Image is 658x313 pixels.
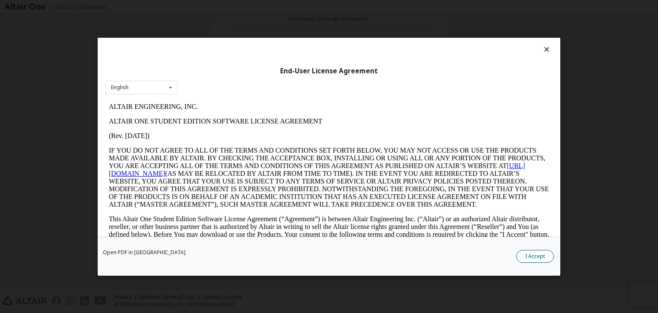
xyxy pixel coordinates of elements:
button: I Accept [516,250,554,263]
p: IF YOU DO NOT AGREE TO ALL OF THE TERMS AND CONDITIONS SET FORTH BELOW, YOU MAY NOT ACCESS OR USE... [3,47,444,109]
p: ALTAIR ONE STUDENT EDITION SOFTWARE LICENSE AGREEMENT [3,18,444,26]
div: End-User License Agreement [105,66,553,75]
p: This Altair One Student Edition Software License Agreement (“Agreement”) is between Altair Engine... [3,116,444,147]
p: (Rev. [DATE]) [3,33,444,40]
a: Open PDF in [GEOGRAPHIC_DATA] [103,250,185,255]
div: English [111,85,129,90]
p: ALTAIR ENGINEERING, INC. [3,3,444,11]
a: [URL][DOMAIN_NAME] [3,63,420,78]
